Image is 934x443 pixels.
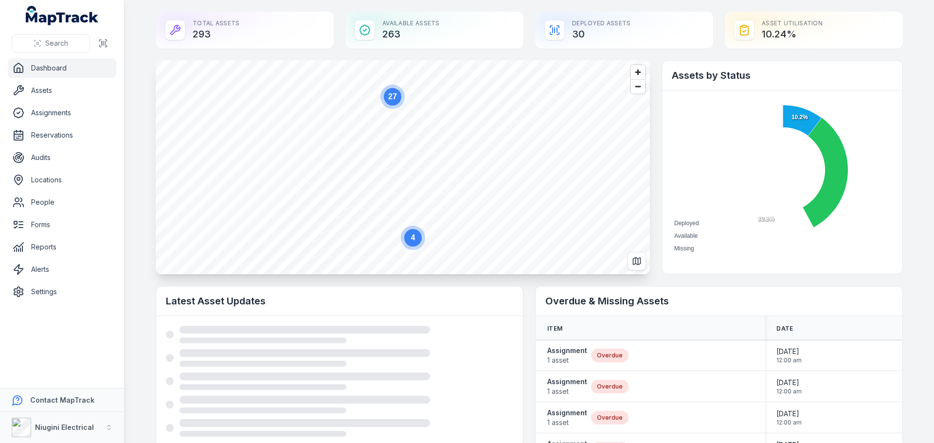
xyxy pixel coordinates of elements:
[166,294,513,308] h2: Latest Asset Updates
[628,252,646,270] button: Switch to Map View
[545,294,893,308] h2: Overdue & Missing Assets
[547,408,587,427] a: Assignment1 asset
[8,215,116,234] a: Forms
[8,125,116,145] a: Reservations
[547,346,587,355] strong: Assignment
[8,81,116,100] a: Assets
[674,220,699,227] span: Deployed
[8,103,116,123] a: Assignments
[776,378,802,388] span: [DATE]
[776,388,802,395] span: 12:00 am
[8,148,116,167] a: Audits
[547,418,587,427] span: 1 asset
[547,387,587,396] span: 1 asset
[776,347,802,364] time: 4/30/2025, 12:00:00 AM
[591,380,629,393] div: Overdue
[35,423,94,431] strong: Niugini Electrical
[411,233,415,242] text: 4
[547,377,587,396] a: Assignment1 asset
[8,282,116,301] a: Settings
[26,6,99,25] a: MapTrack
[674,232,698,239] span: Available
[631,79,645,93] button: Zoom out
[776,409,802,426] time: 4/30/2025, 12:00:00 AM
[547,325,562,333] span: Item
[631,65,645,79] button: Zoom in
[776,347,802,356] span: [DATE]
[388,92,397,101] text: 27
[674,245,694,252] span: Missing
[776,419,802,426] span: 12:00 am
[672,69,893,82] h2: Assets by Status
[8,260,116,279] a: Alerts
[591,349,629,362] div: Overdue
[547,346,587,365] a: Assignment1 asset
[776,325,793,333] span: Date
[776,356,802,364] span: 12:00 am
[776,378,802,395] time: 4/30/2025, 12:00:00 AM
[547,408,587,418] strong: Assignment
[30,396,94,404] strong: Contact MapTrack
[8,170,116,190] a: Locations
[547,377,587,387] strong: Assignment
[8,58,116,78] a: Dashboard
[591,411,629,425] div: Overdue
[8,193,116,212] a: People
[12,34,90,53] button: Search
[547,355,587,365] span: 1 asset
[156,60,650,274] canvas: Map
[45,38,68,48] span: Search
[776,409,802,419] span: [DATE]
[8,237,116,257] a: Reports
